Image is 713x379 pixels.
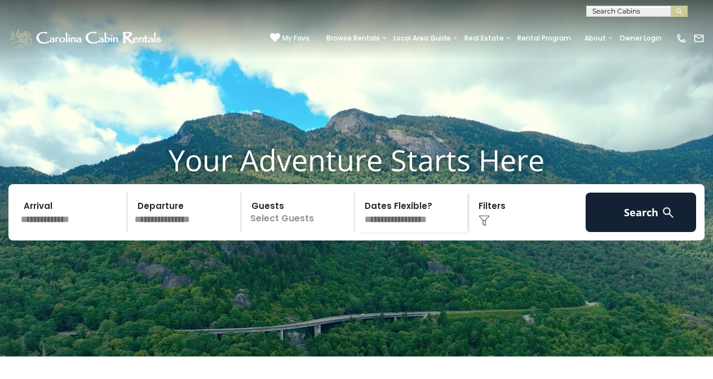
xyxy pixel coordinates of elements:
p: Select Guests [245,193,355,232]
img: White-1-1-2.png [8,27,165,50]
button: Search [586,193,696,232]
a: Local Area Guide [388,30,457,46]
a: Owner Login [614,30,667,46]
img: phone-regular-white.png [676,33,687,44]
a: Rental Program [512,30,577,46]
a: My Favs [270,33,309,44]
a: Real Estate [459,30,510,46]
img: filter--v1.png [479,215,490,226]
a: About [579,30,612,46]
a: Browse Rentals [321,30,386,46]
h1: Your Adventure Starts Here [8,142,705,177]
img: search-regular-white.png [661,206,675,220]
img: mail-regular-white.png [693,33,705,44]
span: My Favs [282,33,309,43]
